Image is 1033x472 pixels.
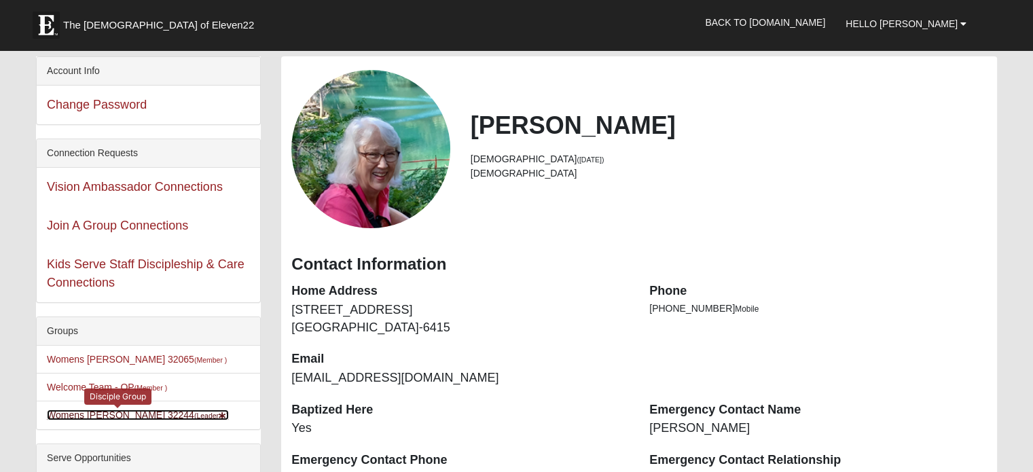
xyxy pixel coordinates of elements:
[471,152,987,166] li: [DEMOGRAPHIC_DATA]
[194,412,229,420] small: (Leader )
[649,302,987,316] li: [PHONE_NUMBER]
[291,283,629,300] dt: Home Address
[471,166,987,181] li: [DEMOGRAPHIC_DATA]
[47,257,244,289] a: Kids Serve Staff Discipleship & Care Connections
[37,57,260,86] div: Account Info
[735,304,759,314] span: Mobile
[47,219,188,232] a: Join A Group Connections
[649,401,987,419] dt: Emergency Contact Name
[291,369,629,387] dd: [EMAIL_ADDRESS][DOMAIN_NAME]
[649,420,987,437] dd: [PERSON_NAME]
[291,70,450,228] a: View Fullsize Photo
[291,350,629,368] dt: Email
[33,12,60,39] img: Eleven22 logo
[134,384,167,392] small: (Member )
[47,98,147,111] a: Change Password
[47,382,167,393] a: Welcome Team - OP(Member )
[846,18,958,29] span: Hello [PERSON_NAME]
[291,401,629,419] dt: Baptized Here
[47,180,223,194] a: Vision Ambassador Connections
[291,452,629,469] dt: Emergency Contact Phone
[471,111,987,140] h2: [PERSON_NAME]
[695,5,835,39] a: Back to [DOMAIN_NAME]
[577,156,604,164] small: ([DATE])
[26,5,297,39] a: The [DEMOGRAPHIC_DATA] of Eleven22
[291,302,629,336] dd: [STREET_ADDRESS] [GEOGRAPHIC_DATA]-6415
[47,410,229,420] a: Womens [PERSON_NAME] 32244(Leader)
[47,354,227,365] a: Womens [PERSON_NAME] 32065(Member )
[84,388,151,404] div: Disciple Group
[835,7,977,41] a: Hello [PERSON_NAME]
[649,452,987,469] dt: Emergency Contact Relationship
[194,356,227,364] small: (Member )
[649,283,987,300] dt: Phone
[37,139,260,168] div: Connection Requests
[37,317,260,346] div: Groups
[291,255,987,274] h3: Contact Information
[291,420,629,437] dd: Yes
[63,18,254,32] span: The [DEMOGRAPHIC_DATA] of Eleven22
